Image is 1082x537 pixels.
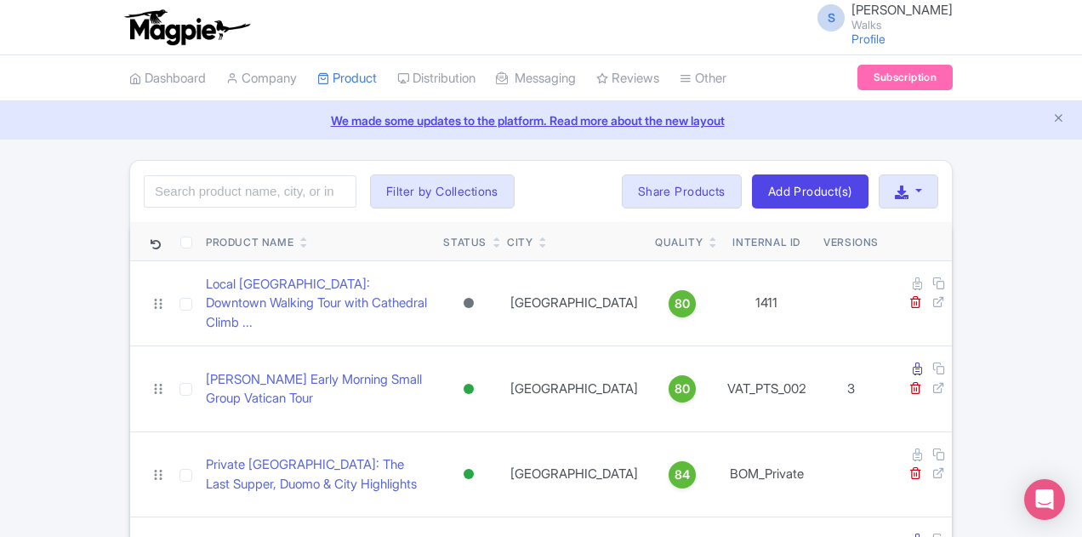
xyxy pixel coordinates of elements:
[500,346,648,432] td: [GEOGRAPHIC_DATA]
[716,222,817,261] th: Internal ID
[622,174,742,209] a: Share Products
[507,235,532,250] div: City
[1052,110,1065,129] button: Close announcement
[847,380,855,397] span: 3
[144,175,356,208] input: Search product name, city, or interal id
[129,55,206,102] a: Dashboard
[752,174,868,209] a: Add Product(s)
[675,466,690,484] span: 84
[716,346,817,432] td: VAT_PTS_002
[500,431,648,517] td: [GEOGRAPHIC_DATA]
[817,4,845,31] span: S
[206,370,430,408] a: [PERSON_NAME] Early Morning Small Group Vatican Tour
[460,377,477,402] div: Active
[460,291,477,316] div: Archived
[655,461,709,488] a: 84
[680,55,726,102] a: Other
[675,294,690,313] span: 80
[460,462,477,487] div: Active
[655,375,709,403] a: 80
[226,55,297,102] a: Company
[655,235,703,250] div: Quality
[817,222,886,261] th: Versions
[807,3,953,31] a: S [PERSON_NAME] Walks
[397,55,476,102] a: Distribution
[1024,479,1065,520] div: Open Intercom Messenger
[675,380,690,398] span: 80
[851,31,886,46] a: Profile
[206,275,430,333] a: Local [GEOGRAPHIC_DATA]: Downtown Walking Tour with Cathedral Climb ...
[121,9,253,46] img: logo-ab69f6fb50320c5b225c76a69d11143b.png
[716,260,817,346] td: 1411
[596,55,659,102] a: Reviews
[206,455,430,494] a: Private [GEOGRAPHIC_DATA]: The Last Supper, Duomo & City Highlights
[851,2,953,18] span: [PERSON_NAME]
[655,290,709,317] a: 80
[370,174,515,209] button: Filter by Collections
[206,235,293,250] div: Product Name
[500,260,648,346] td: [GEOGRAPHIC_DATA]
[496,55,576,102] a: Messaging
[317,55,377,102] a: Product
[10,111,1072,129] a: We made some updates to the platform. Read more about the new layout
[716,431,817,517] td: BOM_Private
[443,235,487,250] div: Status
[851,20,953,31] small: Walks
[857,65,953,90] a: Subscription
